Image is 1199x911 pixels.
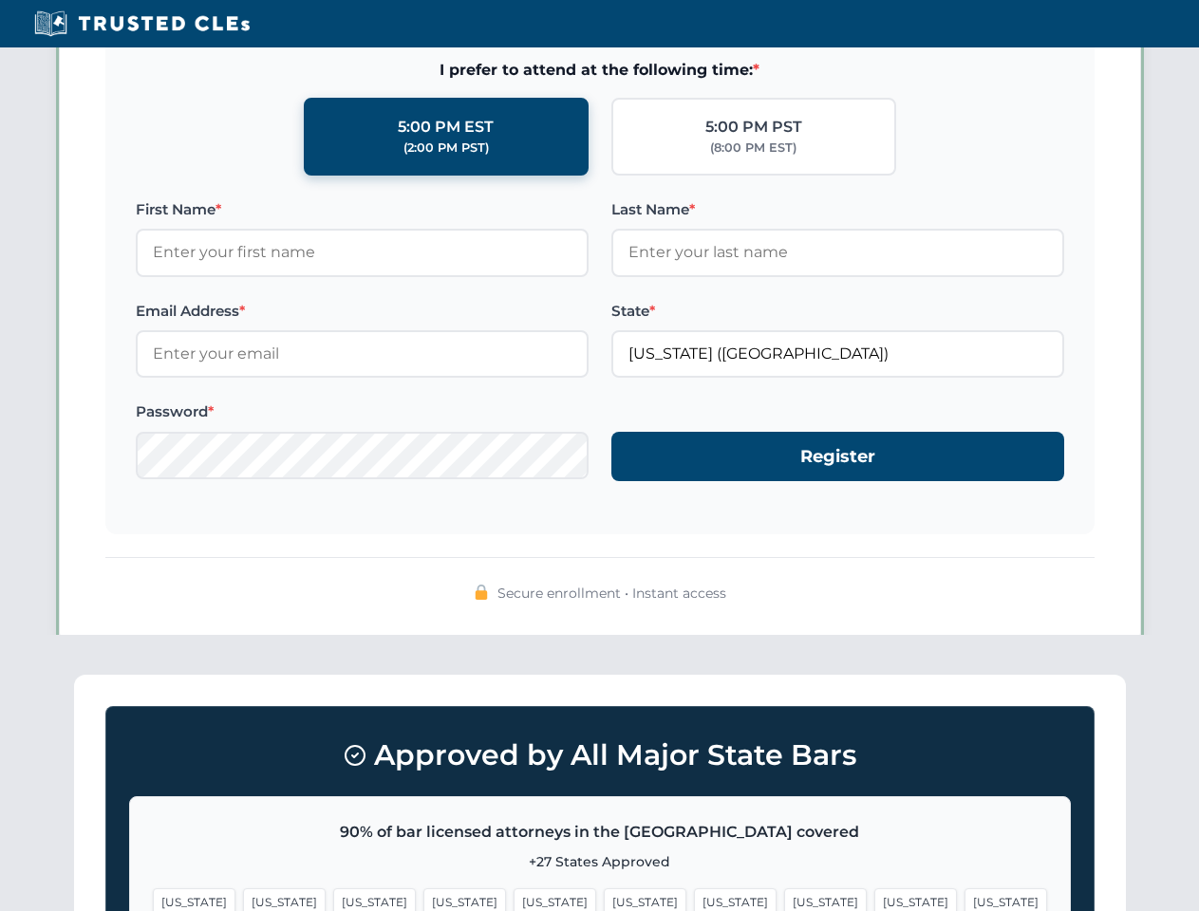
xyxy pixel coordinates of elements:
[136,198,589,221] label: First Name
[611,229,1064,276] input: Enter your last name
[153,851,1047,872] p: +27 States Approved
[710,139,796,158] div: (8:00 PM EST)
[705,115,802,139] div: 5:00 PM PST
[398,115,494,139] div: 5:00 PM EST
[611,300,1064,323] label: State
[474,585,489,600] img: 🔒
[403,139,489,158] div: (2:00 PM PST)
[497,583,726,604] span: Secure enrollment • Instant access
[153,820,1047,845] p: 90% of bar licensed attorneys in the [GEOGRAPHIC_DATA] covered
[129,730,1071,781] h3: Approved by All Major State Bars
[611,330,1064,378] input: Ohio (OH)
[136,300,589,323] label: Email Address
[136,229,589,276] input: Enter your first name
[611,432,1064,482] button: Register
[28,9,255,38] img: Trusted CLEs
[136,330,589,378] input: Enter your email
[136,400,589,423] label: Password
[611,198,1064,221] label: Last Name
[136,58,1064,83] span: I prefer to attend at the following time:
